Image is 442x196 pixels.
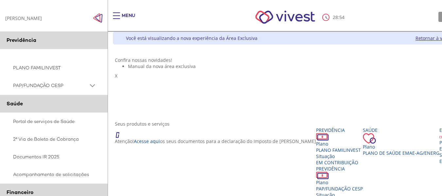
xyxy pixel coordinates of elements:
[115,73,117,79] span: X
[7,100,23,107] span: Saúde
[7,37,36,44] span: Previdência
[316,159,358,166] span: EM CONTRIBUIÇÃO
[316,133,329,141] img: ico_dinheiro.png
[93,13,103,23] img: Fechar menu
[316,127,363,133] div: Previdência
[333,14,338,20] span: 28
[126,35,257,41] div: Você está visualizando a nova experiência da Área Exclusiva
[322,14,346,21] div: :
[339,14,345,20] span: 54
[13,81,88,90] span: PAP/FUNDAÇÃO CESP
[363,127,439,156] a: Saúde PlanoPlano de Saúde EMAE-AG/ENERG
[93,13,103,23] span: Click to close side navigation.
[122,12,135,26] div: Menu
[5,15,42,21] div: [PERSON_NAME]
[363,133,376,144] img: ico_coracao.png
[128,63,196,69] span: Manual da nova área exclusiva
[316,172,329,179] img: ico_dinheiro.png
[363,144,439,150] div: Plano
[363,127,439,133] div: Saúde
[316,186,363,192] span: PAP/FUNDAÇÃO CESP
[316,179,363,186] div: Plano
[316,153,363,159] div: Situação
[363,150,439,156] span: Plano de Saúde EMAE-AG/ENERG
[115,138,316,144] p: Atenção! os seus documentos para a declaração do Imposto de [PERSON_NAME]
[115,127,126,138] img: ico_atencao.png
[134,138,160,144] a: Acesse aqui
[316,166,363,172] div: Previdência
[316,141,363,147] div: Plano
[316,127,363,166] a: Previdência PlanoPLANO FAMILINVEST SituaçãoEM CONTRIBUIÇÃO
[316,147,361,153] span: PLANO FAMILINVEST
[248,3,322,31] img: Vivest
[7,189,33,196] span: Financeiro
